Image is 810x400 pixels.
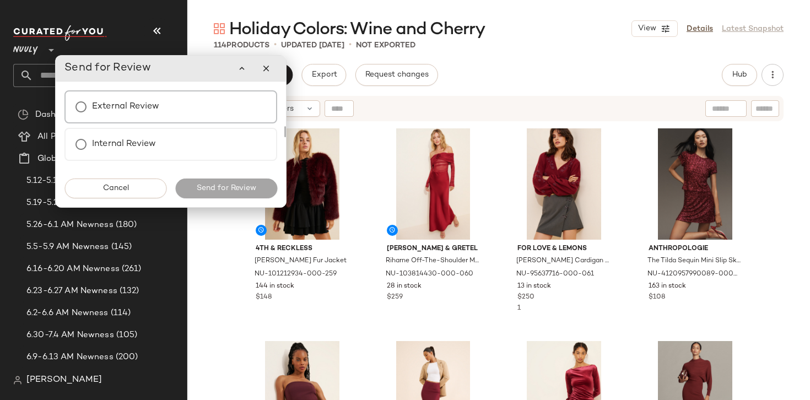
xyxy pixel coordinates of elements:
div: Products [214,40,269,51]
span: Global Clipboards [37,153,110,165]
span: 6.30-7.4 AM Newness [26,329,114,342]
span: Request changes [365,71,429,79]
span: (114) [109,307,131,320]
button: View [631,20,678,37]
span: (180) [114,219,137,231]
span: 4th & Reckless [256,244,349,254]
span: (200) [114,351,138,364]
img: svg%3e [18,109,29,120]
img: 4120957990089_066_b [640,128,750,240]
span: NU-103814430-000-060 [386,269,473,279]
a: Details [687,23,713,35]
span: (132) [117,285,139,298]
span: $108 [649,293,665,302]
span: Anthropologie [649,244,742,254]
span: (145) [109,241,132,253]
span: $250 [517,293,534,302]
span: Dashboard [35,109,79,121]
span: Riharne Off-The-Shoulder Maxi Dress [386,256,479,266]
span: Hub [732,71,747,79]
span: 114 [214,41,226,50]
p: Not Exported [356,40,415,51]
span: For Love & Lemons [517,244,611,254]
span: Holiday Colors: Wine and Cherry [229,19,485,41]
span: [PERSON_NAME] [26,374,102,387]
span: 13 in stock [517,282,551,291]
span: NU-4120957990089-000-066 [647,269,741,279]
button: Hub [722,64,757,86]
span: The Tilda Sequin Mini Slip Skirt [647,256,741,266]
span: 6.16-6.20 AM Newness [26,263,120,275]
span: • [274,39,277,52]
span: 5.12-5.16 AM Newness [26,175,117,187]
img: 103814430_060_b [378,128,489,240]
span: 6.23-6.27 AM Newness [26,285,117,298]
span: NU-95637716-000-061 [516,269,594,279]
span: $259 [387,293,403,302]
span: (105) [114,329,138,342]
span: 5.19-5.23 AM Newness [26,197,118,209]
span: 5.26-6.1 AM Newness [26,219,114,231]
p: updated [DATE] [281,40,344,51]
span: Export [311,71,337,79]
span: 6.9-6.13 AM Newness [26,351,114,364]
img: cfy_white_logo.C9jOOHJF.svg [13,25,107,41]
span: 6.2-6.6 AM Newness [26,307,109,320]
button: Request changes [355,64,438,86]
span: NU-101212934-000-259 [255,269,337,279]
span: $148 [256,293,272,302]
span: [PERSON_NAME] Cardigan Sweater [516,256,609,266]
img: 95637716_061_b [509,128,619,240]
span: 1 [517,305,521,312]
span: 163 in stock [649,282,686,291]
span: (261) [120,263,142,275]
span: [PERSON_NAME] & Gretel [387,244,480,254]
span: • [349,39,352,52]
span: 144 in stock [256,282,294,291]
button: Export [301,64,346,86]
span: All Products [37,131,87,143]
span: Nuuly [13,37,38,57]
span: 5.5-5.9 AM Newness [26,241,109,253]
span: [PERSON_NAME] Fur Jacket [255,256,347,266]
img: svg%3e [214,23,225,34]
span: View [638,24,656,33]
img: svg%3e [13,376,22,385]
span: 28 in stock [387,282,422,291]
